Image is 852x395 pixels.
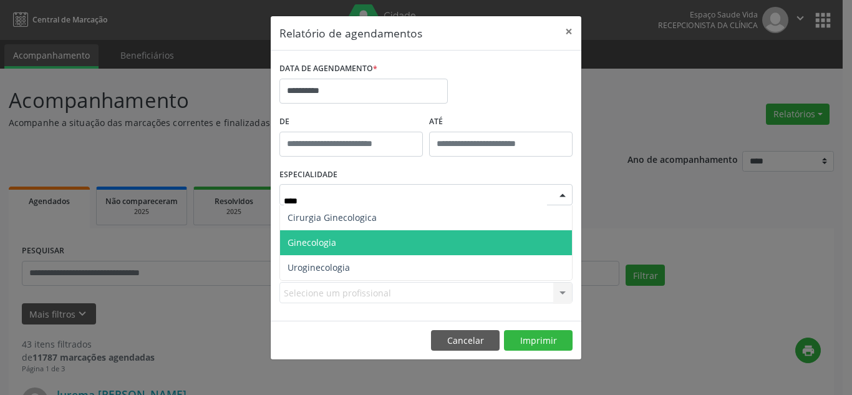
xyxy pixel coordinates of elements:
label: ESPECIALIDADE [279,165,337,185]
label: ATÉ [429,112,573,132]
label: De [279,112,423,132]
button: Cancelar [431,330,500,351]
button: Close [556,16,581,47]
label: DATA DE AGENDAMENTO [279,59,377,79]
span: Cirurgia Ginecologica [288,212,377,223]
span: Ginecologia [288,237,336,248]
span: Uroginecologia [288,261,350,273]
button: Imprimir [504,330,573,351]
h5: Relatório de agendamentos [279,25,422,41]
